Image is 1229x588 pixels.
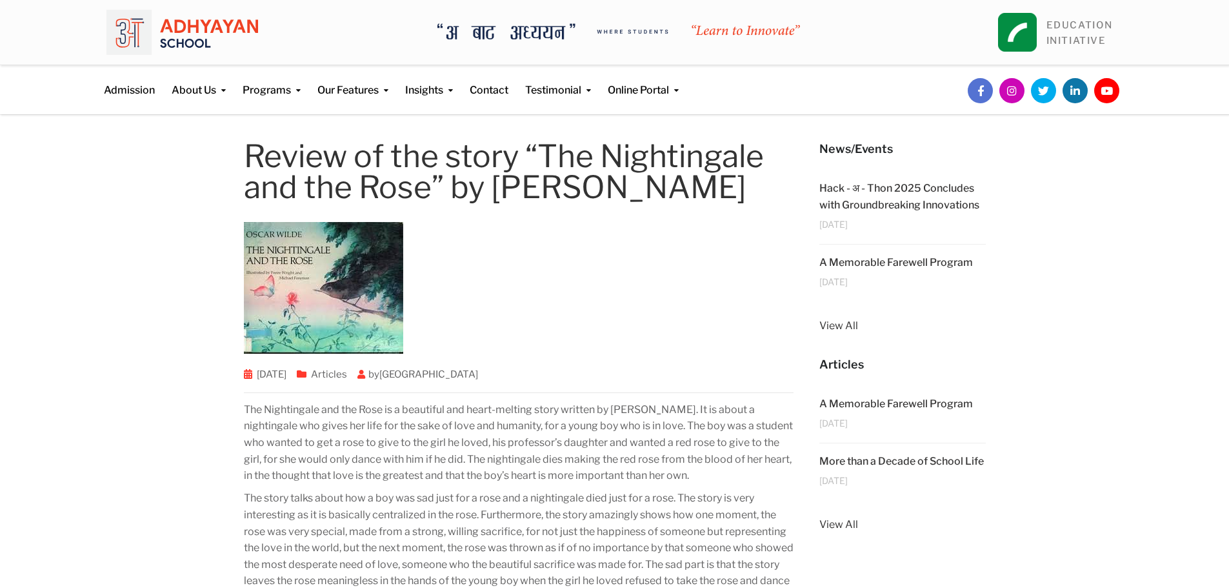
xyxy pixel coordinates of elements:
[1046,19,1113,46] a: EDUCATIONINITIATIVE
[819,418,848,428] span: [DATE]
[819,256,973,269] a: A Memorable Farewell Program
[172,65,226,98] a: About Us
[608,65,679,98] a: Online Portal
[244,141,794,203] h1: Review of the story “The Nightingale and the Rose” by [PERSON_NAME]
[405,65,453,98] a: Insights
[437,23,800,40] img: A Bata Adhyayan where students learn to Innovate
[243,65,301,98] a: Programs
[819,476,848,485] span: [DATE]
[244,401,794,484] p: The Nightingale and the Rose is a beautiful and heart-melting story written by [PERSON_NAME]. It ...
[819,182,979,211] a: Hack - अ - Thon 2025 Concludes with Groundbreaking Innovations
[819,398,973,410] a: A Memorable Farewell Program
[317,65,388,98] a: Our Features
[819,516,986,533] a: View All
[819,318,986,334] a: View All
[998,13,1037,52] img: square_leapfrog
[311,369,347,380] a: Articles
[104,65,155,98] a: Admission
[525,65,591,98] a: Testimonial
[819,455,984,467] a: More than a Decade of School Life
[819,277,848,287] span: [DATE]
[352,369,483,380] span: by
[819,141,986,157] h5: News/Events
[257,369,286,380] a: [DATE]
[819,219,848,229] span: [DATE]
[106,10,258,55] img: logo
[819,356,986,373] h5: Articles
[379,369,478,380] a: [GEOGRAPHIC_DATA]
[470,65,508,98] a: Contact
